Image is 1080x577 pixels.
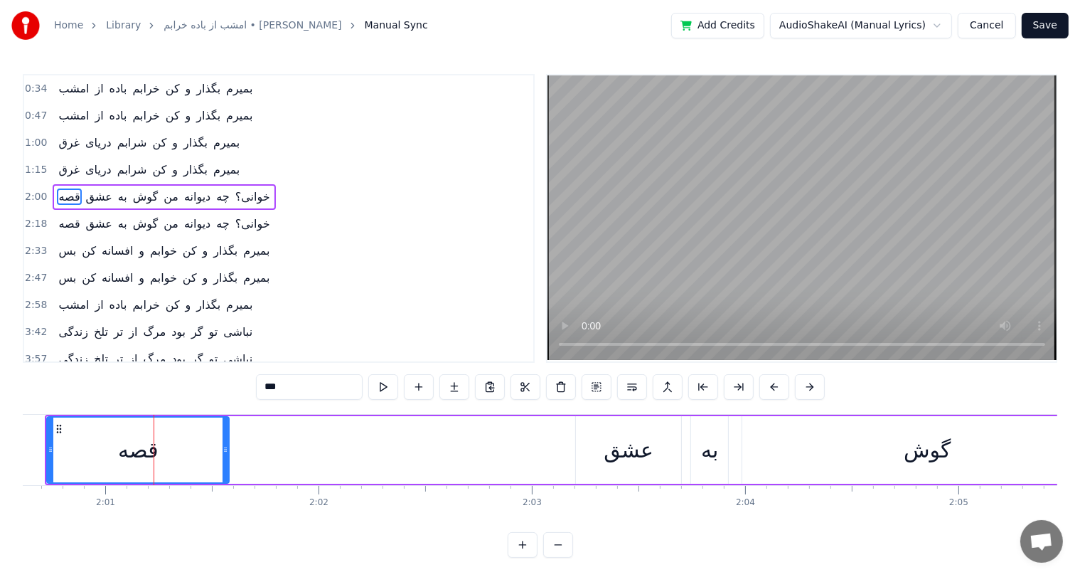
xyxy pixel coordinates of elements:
span: بمیرم [212,162,241,178]
span: و [184,80,193,97]
span: گوش [132,189,159,205]
span: خوابم [149,243,178,259]
span: 0:47 [25,109,47,123]
span: خرابم [131,107,161,124]
span: گوش [132,216,159,232]
span: تو [208,324,220,340]
span: و [137,270,146,286]
span: من [162,216,180,232]
span: باده [108,80,129,97]
span: تلخ [92,324,109,340]
span: 2:00 [25,190,47,204]
span: کن [80,270,97,286]
span: از [93,107,105,124]
span: کن [164,297,181,313]
img: youka [11,11,40,40]
a: Home [54,18,83,33]
span: دیوانه [183,189,212,205]
span: امشب [57,297,90,313]
a: امشب از باده خرابم • [PERSON_NAME] [164,18,341,33]
span: و [184,107,193,124]
span: از [127,324,139,340]
span: بگذار [182,162,209,178]
span: امشب [57,80,90,97]
span: قصه [57,216,81,232]
span: بمیرم [225,80,254,97]
span: و [171,162,179,178]
span: شرابم [116,162,149,178]
span: خوانی؟ [234,189,272,205]
span: و [201,270,210,286]
div: عشق [604,434,653,466]
span: زندگی [57,324,90,340]
span: 2:47 [25,271,47,285]
span: کن [151,134,169,151]
span: مرگ [142,351,168,367]
span: از [93,297,105,313]
span: بمیرم [242,243,271,259]
span: و [137,243,146,259]
span: چه [215,216,230,232]
span: 3:57 [25,352,47,366]
span: شرابم [116,134,149,151]
span: خرابم [131,297,161,313]
span: گر [190,351,204,367]
div: 2:04 [736,497,755,509]
span: دریای [84,162,113,178]
span: نباشی [222,324,254,340]
span: 2:18 [25,217,47,231]
button: Cancel [958,13,1015,38]
span: امشب [57,107,90,124]
span: 2:58 [25,298,47,312]
span: دریای [84,134,113,151]
div: گوش [904,434,951,466]
span: Manual Sync [365,18,428,33]
span: به [117,189,129,205]
span: بگذار [212,243,239,259]
span: قصه [57,189,81,205]
span: کن [181,270,198,286]
span: بمیرم [225,107,254,124]
span: بگذار [195,80,222,97]
span: بگذار [195,107,222,124]
span: کن [181,243,198,259]
span: کن [164,80,181,97]
span: باده [108,107,129,124]
span: 1:00 [25,136,47,150]
span: بگذار [182,134,209,151]
span: خوابم [149,270,178,286]
span: 1:15 [25,163,47,177]
span: بمیرم [225,297,254,313]
a: Open chat [1020,520,1063,563]
span: بگذار [195,297,222,313]
span: و [201,243,210,259]
span: بمیرم [212,134,241,151]
span: از [93,80,105,97]
span: افسانه [100,270,134,286]
span: بگذار [212,270,239,286]
div: 2:03 [523,497,542,509]
span: افسانه [100,243,134,259]
span: و [184,297,193,313]
span: کن [80,243,97,259]
span: باده [108,297,129,313]
span: به [117,216,129,232]
span: بود [170,351,187,367]
span: خوانی؟ [234,216,272,232]
span: 0:34 [25,82,47,96]
span: کن [151,162,169,178]
div: قصه [118,434,158,466]
div: به [701,434,718,466]
span: غرق [57,134,81,151]
nav: breadcrumb [54,18,428,33]
button: Add Credits [671,13,764,38]
span: بود [170,324,187,340]
span: عشق [85,189,114,205]
span: خرابم [131,80,161,97]
button: Save [1022,13,1069,38]
span: تر [112,351,124,367]
span: نباشی [222,351,254,367]
span: زندگی [57,351,90,367]
span: کن [164,107,181,124]
span: بس [57,270,77,286]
